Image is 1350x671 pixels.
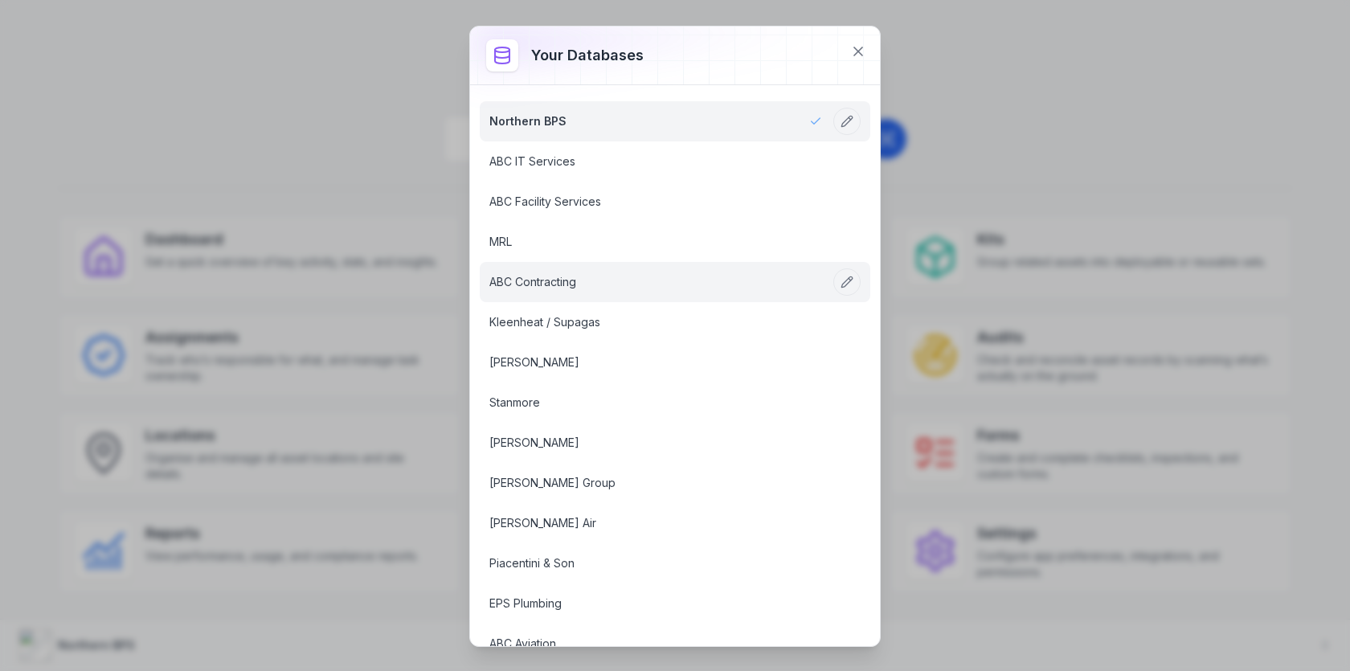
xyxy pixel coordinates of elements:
a: ABC Aviation [489,636,822,652]
a: [PERSON_NAME] Group [489,475,822,491]
a: Stanmore [489,395,822,411]
a: Piacentini & Son [489,555,822,571]
a: Kleenheat / Supagas [489,314,822,330]
a: ABC IT Services [489,153,822,170]
a: EPS Plumbing [489,595,822,612]
a: [PERSON_NAME] [489,435,822,451]
a: Northern BPS [489,113,822,129]
a: ABC Contracting [489,274,822,290]
a: MRL [489,234,822,250]
h3: Your databases [531,44,644,67]
a: [PERSON_NAME] Air [489,515,822,531]
a: [PERSON_NAME] [489,354,822,370]
a: ABC Facility Services [489,194,822,210]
